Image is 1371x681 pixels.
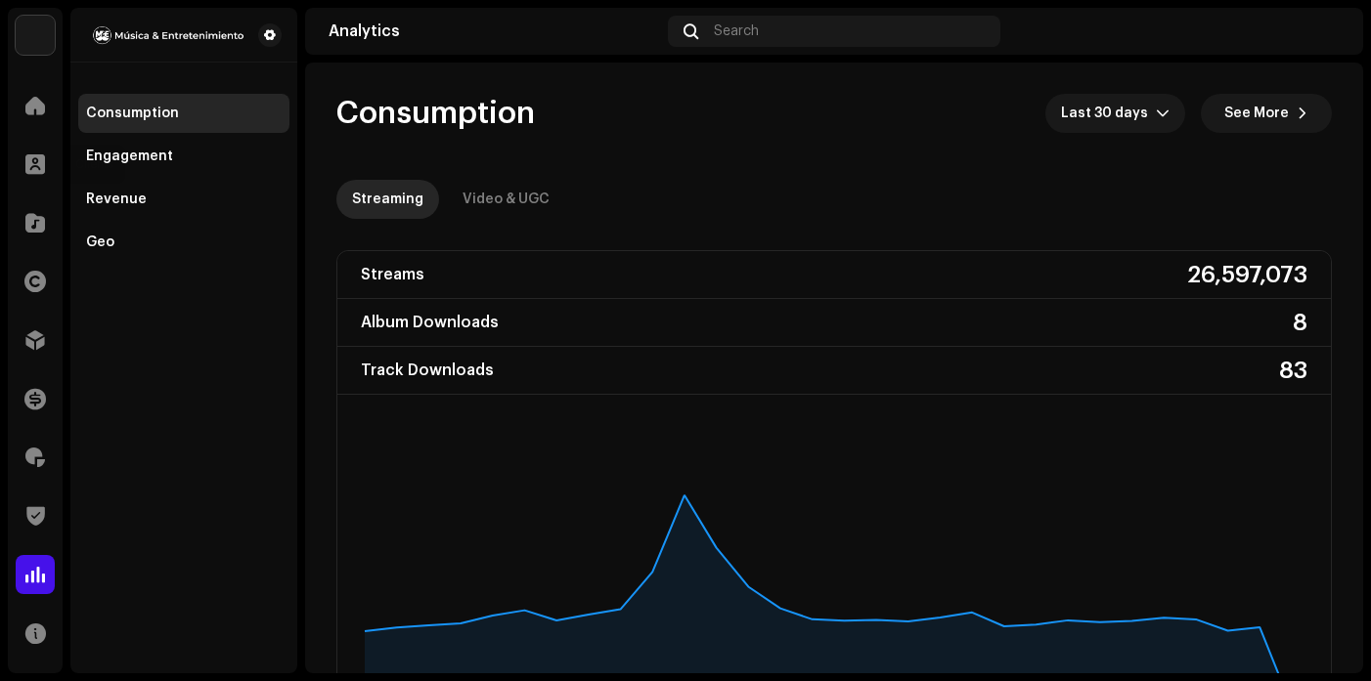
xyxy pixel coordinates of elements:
[1308,16,1340,47] img: c904f273-36fb-4b92-97b0-1c77b616e906
[86,106,179,121] div: Consumption
[361,259,424,290] div: Streams
[352,180,423,219] div: Streaming
[78,94,289,133] re-m-nav-item: Consumption
[1156,94,1170,133] div: dropdown trigger
[1187,259,1307,290] div: 26,597,073
[1293,307,1307,338] div: 8
[361,355,494,386] div: Track Downloads
[16,16,55,55] img: 78f3867b-a9d0-4b96-9959-d5e4a689f6cf
[78,137,289,176] re-m-nav-item: Engagement
[1061,94,1156,133] span: Last 30 days
[86,234,114,250] div: Geo
[336,94,535,133] span: Consumption
[329,23,660,39] div: Analytics
[86,149,173,164] div: Engagement
[78,180,289,219] re-m-nav-item: Revenue
[714,23,759,39] span: Search
[463,180,550,219] div: Video & UGC
[1201,94,1332,133] button: See More
[1224,94,1289,133] span: See More
[86,23,250,47] img: 0c43ecd2-0fe7-4201-bfd0-35d22d5c77cb
[86,192,147,207] div: Revenue
[78,223,289,262] re-m-nav-item: Geo
[361,307,499,338] div: Album Downloads
[1279,355,1307,386] div: 83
